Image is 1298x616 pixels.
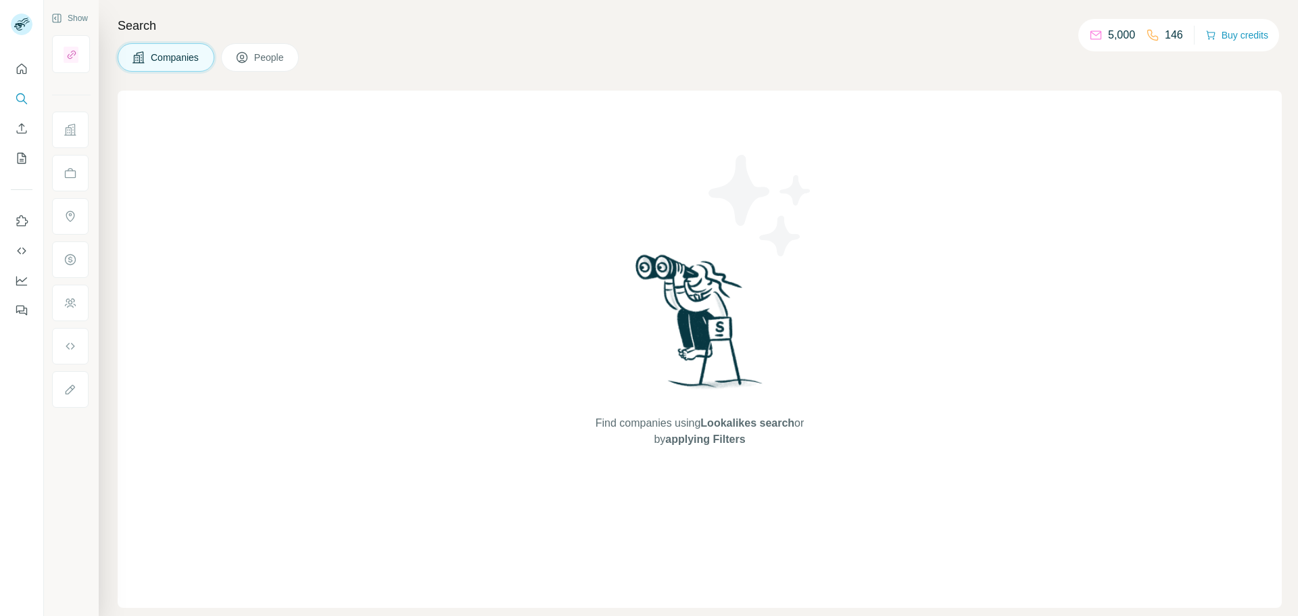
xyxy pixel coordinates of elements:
button: Search [11,87,32,111]
button: My lists [11,146,32,170]
button: Use Surfe on LinkedIn [11,209,32,233]
button: Buy credits [1205,26,1268,45]
img: Surfe Illustration - Woman searching with binoculars [629,251,770,402]
h4: Search [118,16,1282,35]
button: Quick start [11,57,32,81]
span: Lookalikes search [700,417,794,429]
span: applying Filters [665,433,745,445]
img: Surfe Illustration - Stars [700,145,821,266]
p: 5,000 [1108,27,1135,43]
span: People [254,51,285,64]
span: Find companies using or by [592,415,808,448]
button: Show [42,8,97,28]
button: Use Surfe API [11,239,32,263]
button: Feedback [11,298,32,323]
button: Dashboard [11,268,32,293]
button: Enrich CSV [11,116,32,141]
p: 146 [1165,27,1183,43]
span: Companies [151,51,200,64]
